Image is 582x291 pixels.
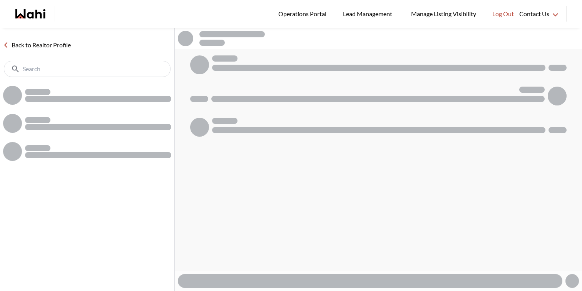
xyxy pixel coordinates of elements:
span: Manage Listing Visibility [409,9,478,19]
span: Log Out [492,9,514,19]
span: Operations Portal [278,9,329,19]
span: Lead Management [343,9,395,19]
input: Search [23,65,153,73]
a: Wahi homepage [15,9,45,18]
